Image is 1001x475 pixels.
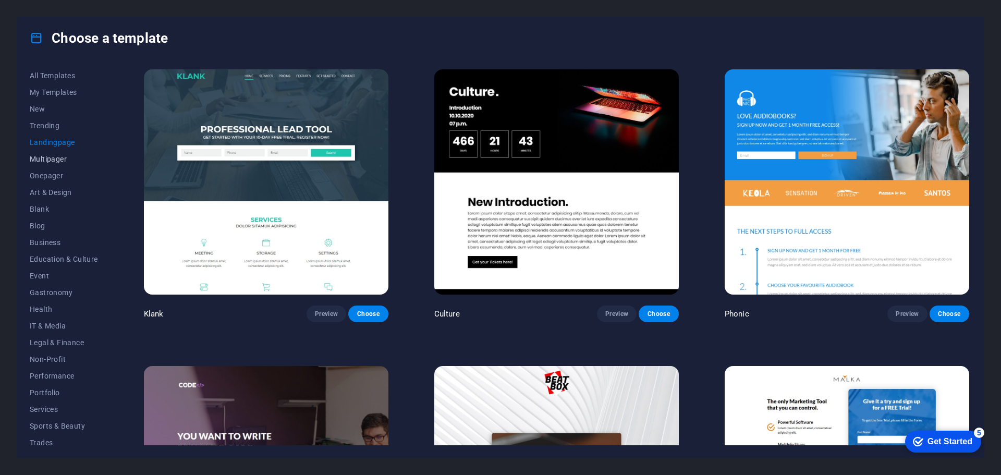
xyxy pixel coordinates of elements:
[938,310,961,318] span: Choose
[30,222,98,230] span: Blog
[30,251,98,267] button: Education & Culture
[348,306,388,322] button: Choose
[30,301,98,318] button: Health
[30,71,98,80] span: All Templates
[77,2,87,13] div: 5
[30,334,98,351] button: Legal & Finance
[30,267,98,284] button: Event
[30,117,98,134] button: Trending
[30,372,98,380] span: Performance
[639,306,678,322] button: Choose
[30,305,98,313] span: Health
[434,309,460,319] p: Culture
[930,306,969,322] button: Choose
[605,310,628,318] span: Preview
[30,338,98,347] span: Legal & Finance
[30,318,98,334] button: IT & Media
[30,167,98,184] button: Onepager
[30,84,98,101] button: My Templates
[30,288,98,297] span: Gastronomy
[144,69,388,295] img: Klank
[30,284,98,301] button: Gastronomy
[307,306,346,322] button: Preview
[30,30,168,46] h4: Choose a template
[30,88,98,96] span: My Templates
[30,355,98,363] span: Non-Profit
[30,255,98,263] span: Education & Culture
[30,422,98,430] span: Sports & Beauty
[30,201,98,217] button: Blank
[30,368,98,384] button: Performance
[357,310,380,318] span: Choose
[30,134,98,151] button: Landingpage
[725,69,969,295] img: Phonic
[30,67,98,84] button: All Templates
[647,310,670,318] span: Choose
[30,234,98,251] button: Business
[30,188,98,197] span: Art & Design
[887,306,927,322] button: Preview
[30,151,98,167] button: Multipager
[30,434,98,451] button: Trades
[30,418,98,434] button: Sports & Beauty
[315,310,338,318] span: Preview
[30,401,98,418] button: Services
[725,309,749,319] p: Phonic
[30,272,98,280] span: Event
[8,5,84,27] div: Get Started 5 items remaining, 0% complete
[30,238,98,247] span: Business
[30,405,98,413] span: Services
[30,105,98,113] span: New
[30,172,98,180] span: Onepager
[30,388,98,397] span: Portfolio
[144,309,164,319] p: Klank
[30,322,98,330] span: IT & Media
[30,351,98,368] button: Non-Profit
[30,439,98,447] span: Trades
[30,217,98,234] button: Blog
[30,11,75,21] div: Get Started
[30,101,98,117] button: New
[597,306,637,322] button: Preview
[434,69,679,295] img: Culture
[30,205,98,213] span: Blank
[30,384,98,401] button: Portfolio
[30,138,98,147] span: Landingpage
[30,121,98,130] span: Trending
[30,184,98,201] button: Art & Design
[30,155,98,163] span: Multipager
[896,310,919,318] span: Preview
